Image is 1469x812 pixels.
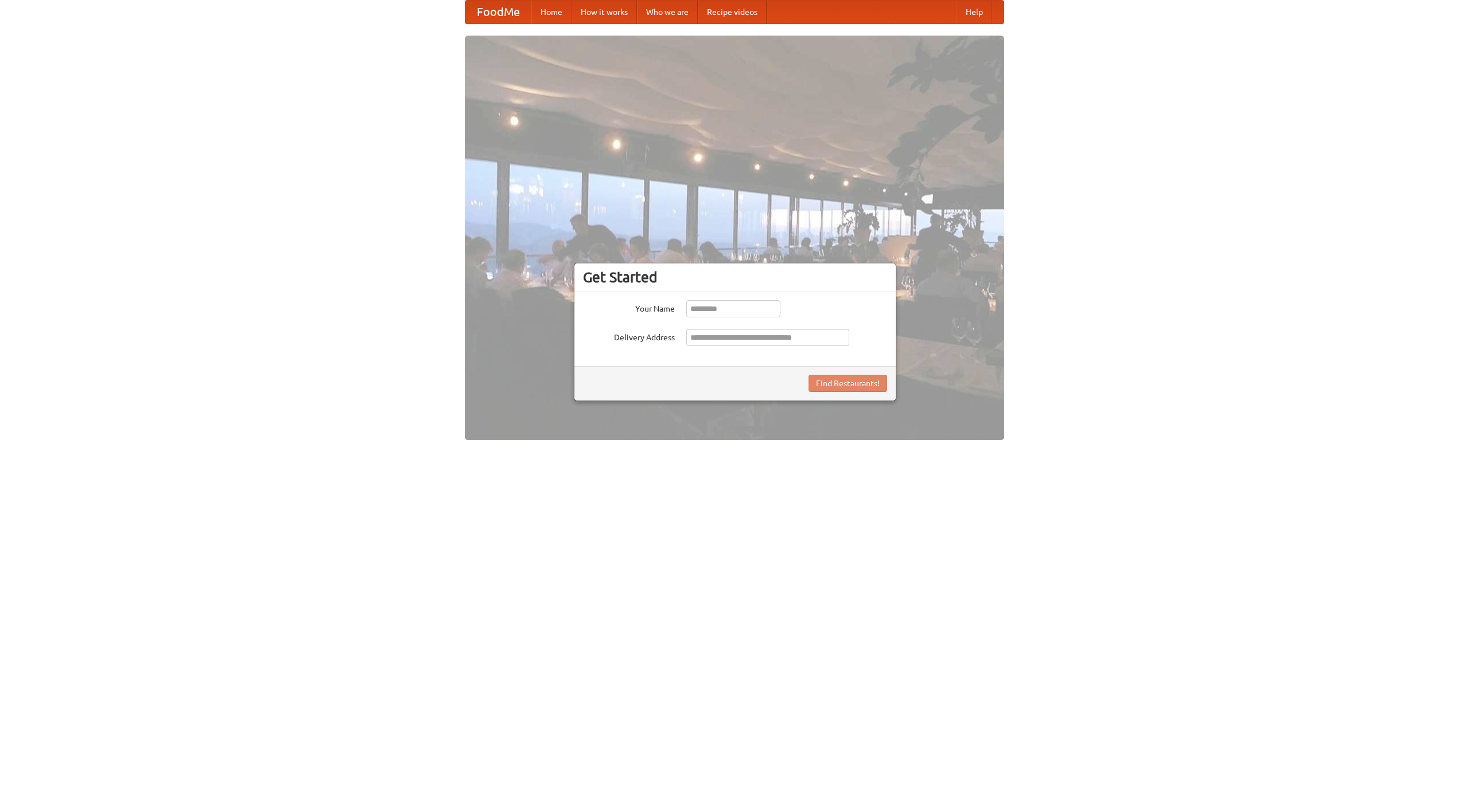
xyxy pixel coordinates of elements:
button: Find Restaurants! [809,375,887,392]
label: Your Name [583,300,675,314]
a: How it works [572,1,637,24]
a: Recipe videos [698,1,767,24]
h3: Get Started [583,269,887,286]
a: Who we are [637,1,698,24]
a: Home [531,1,572,24]
a: Help [957,1,992,24]
label: Delivery Address [583,329,675,343]
a: FoodMe [465,1,531,24]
